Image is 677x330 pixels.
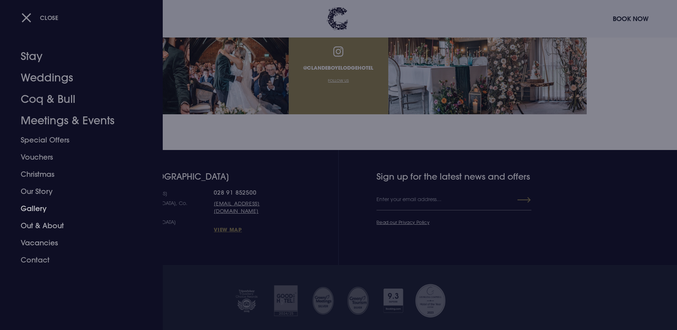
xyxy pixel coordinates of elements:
[21,149,133,166] a: Vouchers
[21,183,133,200] a: Our Story
[21,251,133,269] a: Contact
[21,67,133,89] a: Weddings
[40,14,59,21] span: Close
[21,10,59,25] button: Close
[21,46,133,67] a: Stay
[21,110,133,131] a: Meetings & Events
[21,131,133,149] a: Special Offers
[21,166,133,183] a: Christmas
[21,217,133,234] a: Out & About
[21,89,133,110] a: Coq & Bull
[21,200,133,217] a: Gallery
[21,234,133,251] a: Vacancies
